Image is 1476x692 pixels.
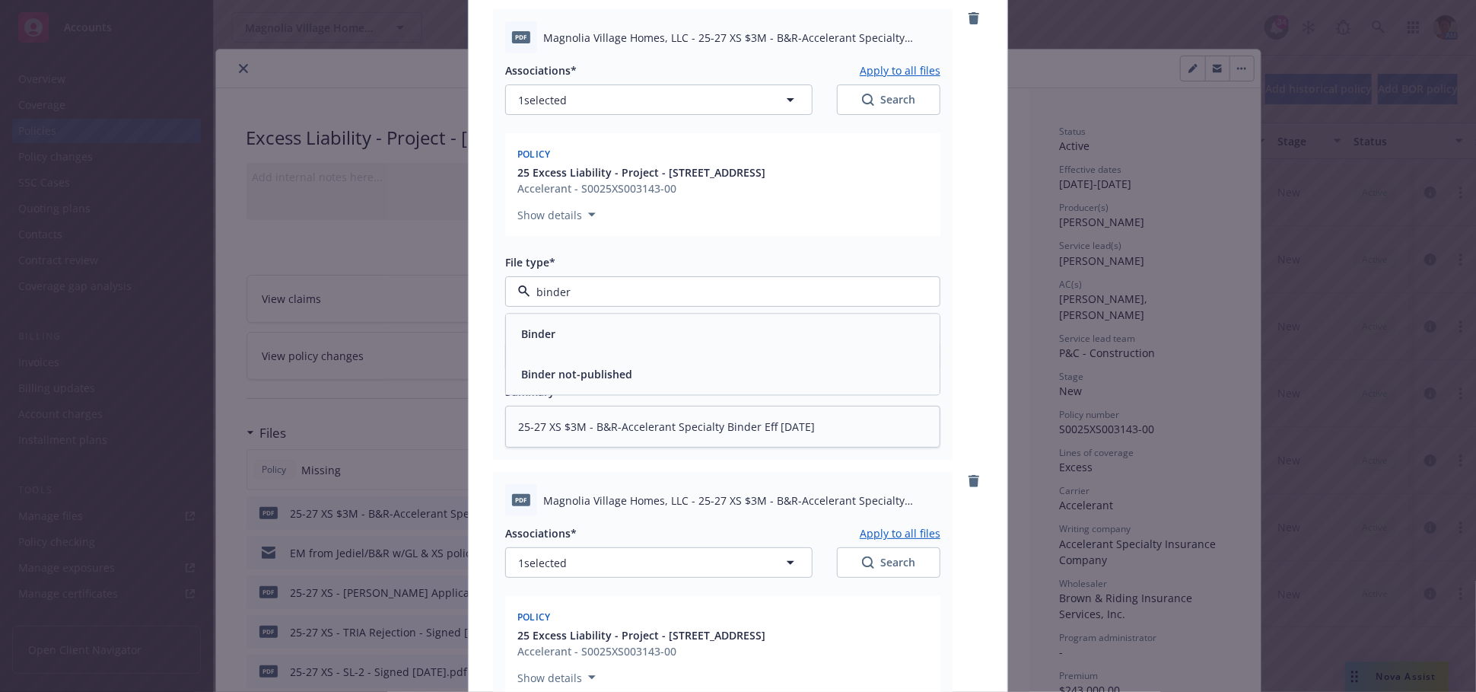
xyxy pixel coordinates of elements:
[517,627,765,643] button: 25 Excess Liability - Project - [STREET_ADDRESS]
[517,643,765,659] div: Accelerant - S0025XS003143-00
[517,611,551,623] span: Policy
[543,493,940,509] span: Magnolia Village Homes, LLC - 25-27 XS $3M - B&R-Accelerant Specialty Confirmation of Coverage Ef...
[512,494,530,505] span: pdf
[511,668,602,687] button: Show details
[505,526,577,541] span: Associations*
[862,555,915,570] div: Search
[518,555,567,571] span: 1 selected
[860,525,940,541] button: Apply to all files
[837,547,940,578] button: SearchSearch
[862,556,874,569] svg: Search
[505,547,813,578] button: 1selected
[965,472,983,490] a: remove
